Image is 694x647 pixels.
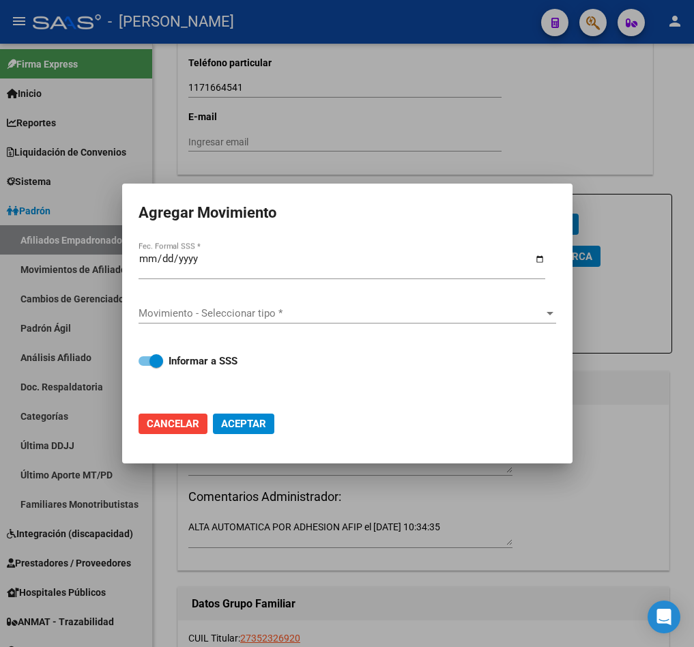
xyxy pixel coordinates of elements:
span: Cancelar [147,418,199,430]
strong: Informar a SSS [169,355,237,367]
button: Cancelar [139,414,207,434]
span: Movimiento - Seleccionar tipo * [139,307,544,319]
button: Aceptar [213,414,274,434]
div: Open Intercom Messenger [648,601,680,633]
h2: Agregar Movimiento [139,200,556,226]
span: Aceptar [221,418,266,430]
